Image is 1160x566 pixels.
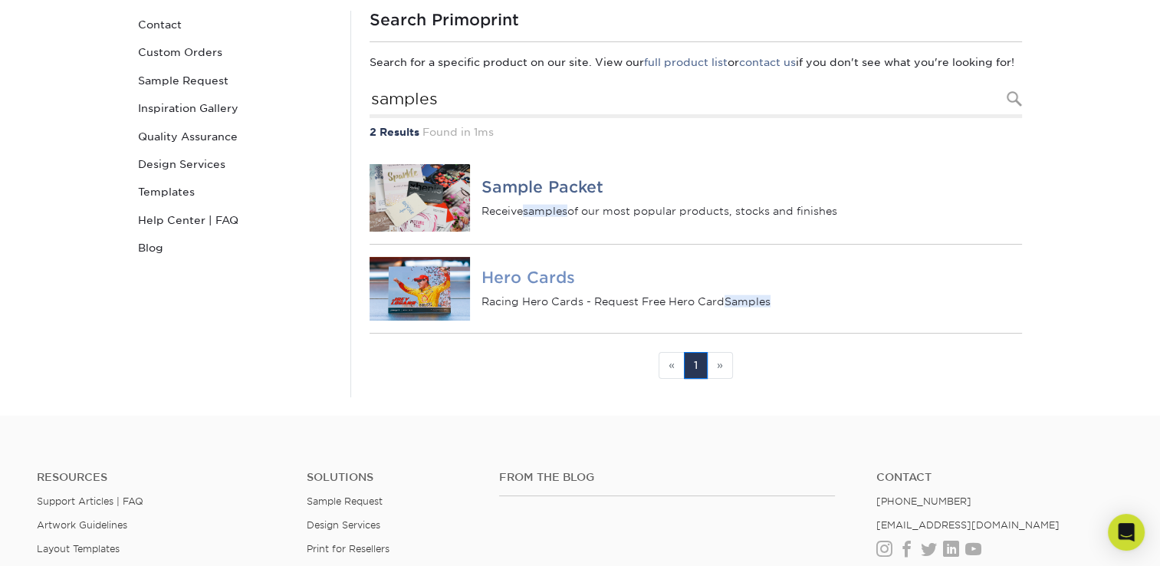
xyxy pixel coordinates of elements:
a: Custom Orders [132,38,339,66]
img: Sample Packet [370,164,471,232]
a: Templates [132,178,339,206]
a: Help Center | FAQ [132,206,339,234]
a: 1 [684,352,708,379]
input: Search Products... [370,83,1022,118]
p: Racing Hero Cards - Request Free Hero Card [481,293,1021,308]
h4: Solutions [307,471,476,484]
a: Design Services [132,150,339,178]
p: Receive of our most popular products, stocks and finishes [481,202,1021,218]
a: Blog [132,234,339,262]
a: Inspiration Gallery [132,94,339,122]
a: Contact [876,471,1123,484]
h4: From the Blog [499,471,835,484]
h4: Sample Packet [481,178,1021,196]
h4: Resources [37,471,284,484]
a: Contact [132,11,339,38]
a: Quality Assurance [132,123,339,150]
a: full product list [644,56,728,68]
a: [EMAIL_ADDRESS][DOMAIN_NAME] [876,519,1060,531]
img: Hero Cards [370,257,471,321]
strong: 2 Results [370,126,419,138]
em: samples [523,204,567,216]
a: Support Articles | FAQ [37,495,143,507]
h1: Search Primoprint [370,11,1022,29]
a: Sample Request [132,67,339,94]
a: [PHONE_NUMBER] [876,495,971,507]
a: contact us [739,56,796,68]
a: Sample Packet Sample Packet Receivesamplesof our most popular products, stocks and finishes [370,152,1022,244]
a: Sample Request [307,495,383,507]
em: Samples [725,295,771,307]
div: Open Intercom Messenger [1108,514,1145,551]
h4: Hero Cards [481,268,1021,287]
a: Hero Cards Hero Cards Racing Hero Cards - Request Free Hero CardSamples [370,245,1022,333]
span: Found in 1ms [422,126,494,138]
p: Search for a specific product on our site. View our or if you don't see what you're looking for! [370,54,1022,70]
